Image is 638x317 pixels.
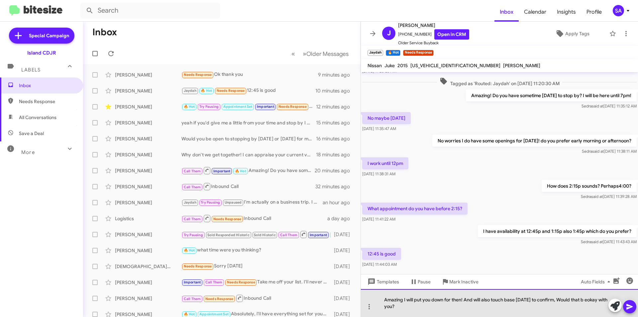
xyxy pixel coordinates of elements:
[316,119,355,126] div: 15 minutes ago
[21,149,35,155] span: More
[316,135,355,142] div: 16 minutes ago
[199,104,219,109] span: Try Pausing
[27,50,56,56] div: Island CDJR
[552,2,581,22] a: Insights
[223,104,253,109] span: Appointment Set
[581,276,613,288] span: Auto Fields
[184,185,201,189] span: Call Them
[315,87,355,94] div: 10 minutes ago
[181,135,316,142] div: Would you be open to stopping by [DATE] or [DATE] for me to take a look at your vehicle? I will t...
[576,276,618,288] button: Auto Fields
[315,167,355,174] div: 20 minutes ago
[181,119,316,126] div: yeah if you'd give me a little from your time and stop by I will make sure it will not be Wasted!
[227,280,255,284] span: Needs Response
[403,50,434,56] small: Needs Response
[184,264,212,268] span: Needs Response
[565,28,589,40] span: Apply Tags
[306,50,349,58] span: Older Messages
[331,247,355,254] div: [DATE]
[278,104,307,109] span: Needs Response
[288,47,353,61] nav: Page navigation example
[80,3,220,19] input: Search
[581,2,607,22] a: Profile
[581,239,637,244] span: Sedra [DATE] 11:43:43 AM
[184,104,195,109] span: 🔥 Hot
[591,239,603,244] span: said at
[418,276,431,288] span: Pause
[115,231,181,238] div: [PERSON_NAME]
[331,263,355,270] div: [DATE]
[362,171,395,176] span: [DATE] 11:38:31 AM
[181,278,331,286] div: Take me off your list. I'll never come by to have someone waste my time. If you want to provide a...
[29,32,69,39] span: Special Campaign
[115,279,181,286] div: [PERSON_NAME]
[466,89,637,101] p: Amazing! Do you have sometime [DATE] to stop by? I will be here until 7pm!
[592,103,603,108] span: said at
[181,199,323,206] div: I'm actually on a business trip. I will be back [DATE]. We can talk [DATE]?
[299,47,353,61] button: Next
[519,2,552,22] a: Calendar
[257,104,274,109] span: Important
[184,217,201,221] span: Call Them
[316,151,355,158] div: 18 minutes ago
[287,47,299,61] button: Previous
[235,169,246,173] span: 🔥 Hot
[366,276,399,288] span: Templates
[115,103,181,110] div: [PERSON_NAME]
[184,280,201,284] span: Important
[592,149,604,154] span: said at
[225,200,242,205] span: Unpaused
[115,72,181,78] div: [PERSON_NAME]
[398,29,469,40] span: [PHONE_NUMBER]
[181,246,331,254] div: what time were you thinking?
[331,279,355,286] div: [DATE]
[254,233,276,237] span: Sold Historic
[115,183,181,190] div: [PERSON_NAME]
[582,149,637,154] span: Sedra [DATE] 11:38:11 AM
[181,87,315,94] div: 12:45 is good
[181,182,315,191] div: Inbound Call
[432,135,637,147] p: No worries I do have some openings for [DATE]! do you prefer early morning or afternoon?
[181,103,316,110] div: Jeep*
[613,5,624,16] div: SA
[205,280,223,284] span: Call Them
[115,215,181,222] div: Logistics
[581,194,637,199] span: Sedra [DATE] 11:39:28 AM
[92,27,117,38] h1: Inbox
[181,294,331,302] div: Inbound Call
[115,167,181,174] div: [PERSON_NAME]
[362,217,395,222] span: [DATE] 11:41:22 AM
[591,194,603,199] span: said at
[368,63,382,69] span: Nissan
[318,72,355,78] div: 9 minutes ago
[316,103,355,110] div: 12 minutes ago
[181,151,316,158] div: Why don't we get together! I can appraise your current vehicle and put a value on it, and you can...
[398,21,469,29] span: [PERSON_NAME]
[331,231,355,238] div: [DATE]
[115,87,181,94] div: [PERSON_NAME]
[503,63,540,69] span: [PERSON_NAME]
[362,126,396,131] span: [DATE] 11:35:47 AM
[205,297,234,301] span: Needs Response
[362,262,397,267] span: [DATE] 11:44:03 AM
[19,82,75,89] span: Inbox
[181,166,315,175] div: Amazing! Do you have sometime [DATE] or [DATE] to stop by? I will be here until 7pm and I will on...
[280,233,297,237] span: Call Them
[115,119,181,126] div: [PERSON_NAME]
[115,247,181,254] div: [PERSON_NAME]
[181,214,327,223] div: Inbound Call
[478,225,637,237] p: I have availability at 12:45p and 1:15p also 1:45p which do you prefer?
[207,233,250,237] span: Sold Responded Historic
[361,276,404,288] button: Templates
[494,2,519,22] span: Inbox
[331,295,355,302] div: [DATE]
[19,130,44,137] span: Save a Deal
[184,73,212,77] span: Needs Response
[184,312,195,316] span: 🔥 Hot
[434,29,469,40] a: Open in CRM
[315,183,355,190] div: 32 minutes ago
[115,263,181,270] div: [DEMOGRAPHIC_DATA][PERSON_NAME]
[21,67,41,73] span: Labels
